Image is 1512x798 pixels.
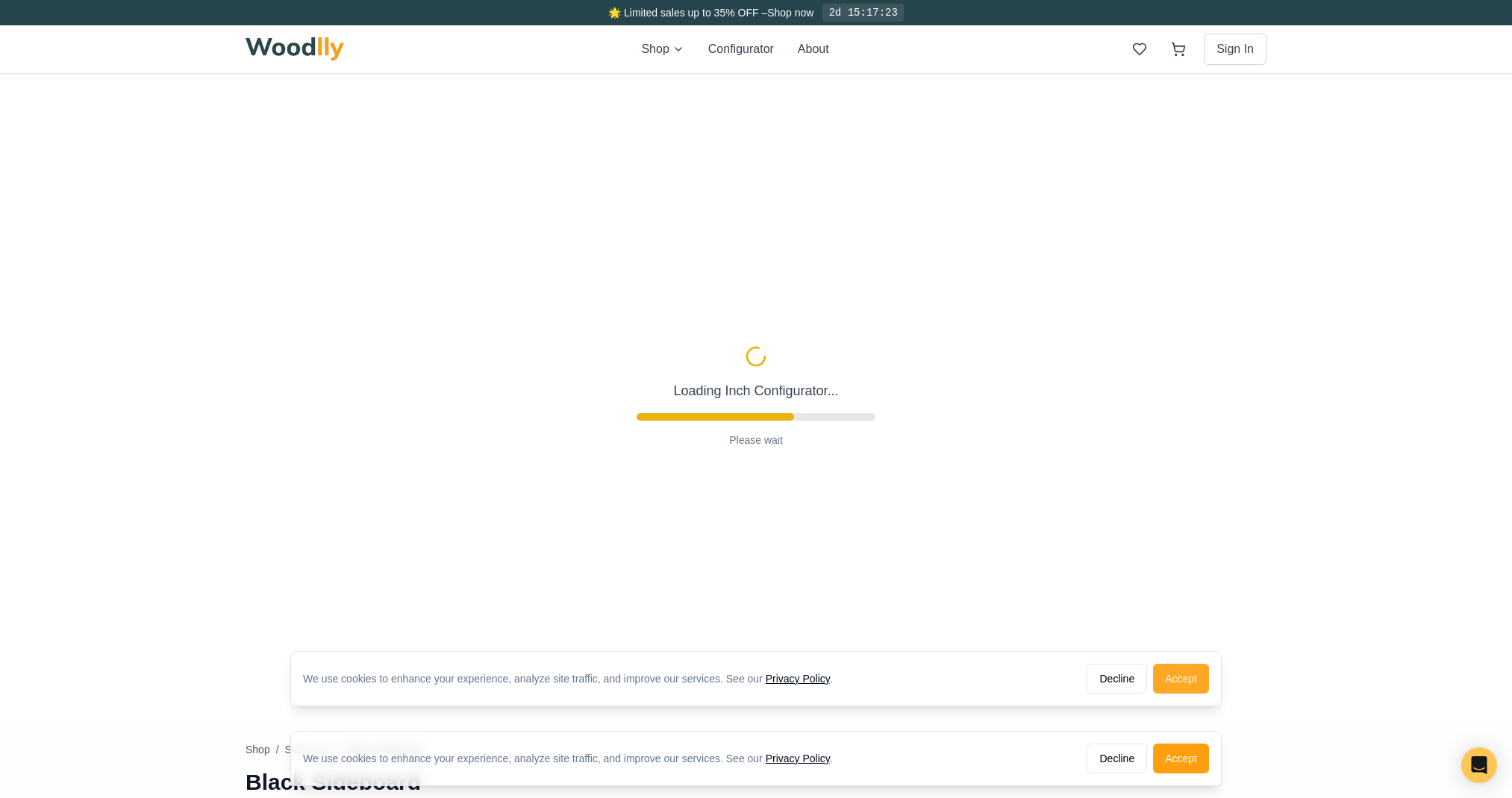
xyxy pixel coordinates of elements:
a: Shop now [767,7,813,19]
div: Open Intercom Messenger [1461,747,1497,783]
button: About [798,40,829,58]
button: Accept [1153,744,1209,773]
button: Sign In [1204,34,1266,65]
p: Please wait [729,359,783,374]
span: 🌟 Limited sales up to 35% OFF – [608,7,767,19]
button: Accept [1153,590,1209,620]
div: We use cookies to enhance your experience, analyze site traffic, and improve our services. See our . [303,597,845,612]
button: Shop [641,40,684,58]
button: Decline [1087,590,1147,620]
div: We use cookies to enhance your experience, analyze site traffic, and improve our services. See our . [303,751,845,766]
button: Decline [1087,744,1147,773]
img: Woodlly [246,37,344,61]
a: Privacy Policy [766,753,830,764]
button: Configurator [708,40,774,58]
a: Privacy Policy [766,599,830,611]
p: Loading Inch Configurator... [673,307,838,327]
div: 2d 15:17:23 [822,4,903,22]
